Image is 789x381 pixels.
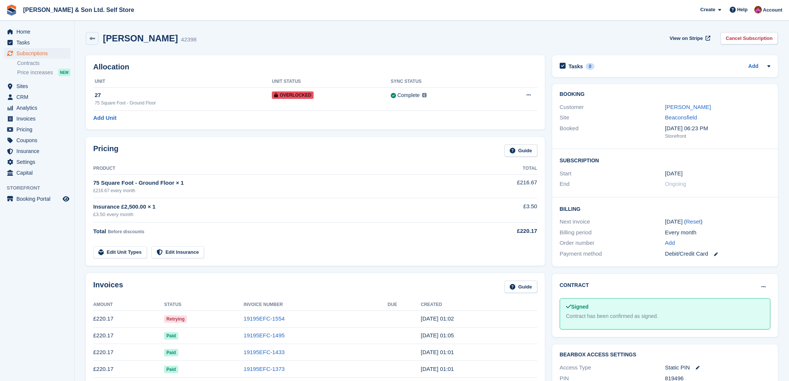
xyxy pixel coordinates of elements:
th: Product [93,163,469,175]
h2: Pricing [93,144,119,157]
span: Invoices [16,113,61,124]
div: [DATE] ( ) [665,218,770,226]
th: Unit [93,76,272,88]
div: Booked [560,124,665,140]
span: Settings [16,157,61,167]
h2: Billing [560,205,770,212]
span: Tasks [16,37,61,48]
span: Pricing [16,124,61,135]
a: Add Unit [93,114,116,122]
span: Analytics [16,103,61,113]
span: Paid [164,332,178,340]
img: stora-icon-8386f47178a22dfd0bd8f6a31ec36ba5ce8667c1dd55bd0f319d3a0aa187defe.svg [6,4,17,16]
time: 2025-08-03 00:01:24 UTC [421,349,454,355]
span: Account [763,6,782,14]
a: Contracts [17,60,70,67]
span: Home [16,26,61,37]
a: Guide [504,144,537,157]
a: [PERSON_NAME] [665,104,711,110]
a: View on Stripe [667,32,712,44]
div: Customer [560,103,665,112]
span: Create [700,6,715,13]
span: Retrying [164,315,187,323]
h2: [PERSON_NAME] [103,33,178,43]
div: End [560,180,665,188]
a: Add [665,239,675,247]
a: menu [4,26,70,37]
span: Before discounts [108,229,144,234]
div: Every month [665,228,770,237]
td: £220.17 [93,361,164,378]
div: 42398 [181,35,197,44]
img: Kate Standish [754,6,762,13]
span: Price increases [17,69,53,76]
td: £216.67 [469,174,537,198]
div: [DATE] 06:23 PM [665,124,770,133]
a: menu [4,124,70,135]
th: Total [469,163,537,175]
span: Subscriptions [16,48,61,59]
div: 27 [95,91,272,100]
span: Ongoing [665,181,686,187]
td: £220.17 [93,310,164,327]
div: £220.17 [469,227,537,235]
span: Storefront [7,184,74,192]
div: Site [560,113,665,122]
td: £3.50 [469,198,537,222]
a: Edit Insurance [151,246,204,259]
a: Price increases NEW [17,68,70,76]
a: menu [4,103,70,113]
div: 75 Square Foot - Ground Floor × 1 [93,179,469,187]
div: £216.67 every month [93,187,469,194]
a: Beaconsfield [665,114,697,121]
a: menu [4,37,70,48]
a: 19195EFC-1373 [243,366,285,372]
time: 2025-07-03 00:01:04 UTC [421,366,454,372]
span: Overlocked [272,91,314,99]
img: icon-info-grey-7440780725fd019a000dd9b08b2336e03edf1995a4989e88bcd33f0948082b44.svg [422,93,427,97]
div: Payment method [560,250,665,258]
div: Static PIN [665,363,770,372]
a: Guide [504,281,537,293]
a: menu [4,92,70,102]
a: menu [4,113,70,124]
div: Signed [566,303,764,311]
h2: Contract [560,281,589,289]
a: menu [4,157,70,167]
time: 2025-10-03 00:02:21 UTC [421,315,454,322]
th: Unit Status [272,76,390,88]
h2: Allocation [93,63,537,71]
a: Reset [686,218,701,225]
th: Sync Status [391,76,493,88]
a: 19195EFC-1495 [243,332,285,338]
div: Order number [560,239,665,247]
a: menu [4,146,70,156]
span: Help [737,6,748,13]
span: Booking Portal [16,194,61,204]
a: Add [748,62,758,71]
div: Storefront [665,132,770,140]
div: Next invoice [560,218,665,226]
div: Access Type [560,363,665,372]
th: Status [164,299,243,311]
a: menu [4,81,70,91]
a: [PERSON_NAME] & Son Ltd. Self Store [20,4,137,16]
div: Insurance £2,500.00 × 1 [93,203,469,211]
th: Invoice Number [243,299,387,311]
span: Capital [16,168,61,178]
a: Preview store [62,194,70,203]
div: 0 [586,63,594,70]
h2: Tasks [569,63,583,70]
h2: BearBox Access Settings [560,352,770,358]
div: £3.50 every month [93,211,469,218]
a: 19195EFC-1433 [243,349,285,355]
a: menu [4,168,70,178]
div: Billing period [560,228,665,237]
span: Insurance [16,146,61,156]
span: Sites [16,81,61,91]
time: 2024-06-03 00:00:00 UTC [665,169,682,178]
th: Due [388,299,421,311]
a: 19195EFC-1554 [243,315,285,322]
th: Created [421,299,537,311]
div: NEW [58,69,70,76]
